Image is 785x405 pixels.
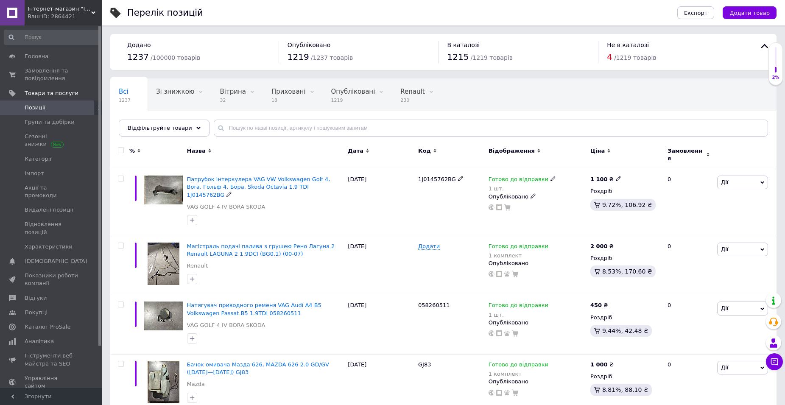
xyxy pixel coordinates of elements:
[25,374,78,390] span: Управління сайтом
[418,243,440,250] span: Додати
[723,6,777,19] button: Додати товар
[614,54,656,61] span: / 1219 товарів
[769,75,782,81] div: 2%
[590,361,614,369] div: ₴
[400,88,425,95] span: Renault
[418,302,450,308] span: 058260511
[677,6,715,19] button: Експорт
[721,246,728,252] span: Дії
[187,147,206,155] span: Назва
[25,257,87,265] span: [DEMOGRAPHIC_DATA]
[25,352,78,367] span: Інструменти веб-майстра та SEO
[25,294,47,302] span: Відгуки
[418,147,431,155] span: Код
[346,169,416,236] div: [DATE]
[590,314,660,321] div: Роздріб
[668,147,704,162] span: Замовлення
[400,97,425,103] span: 230
[418,361,431,368] span: GJ83
[110,111,226,143] div: Автозаповнення характеристик
[25,338,54,345] span: Аналітика
[28,5,91,13] span: Інтернет-магазин "Імперія запчастин"
[25,221,78,236] span: Відновлення позицій
[489,319,586,327] div: Опубліковано
[418,176,456,182] span: 1J0145762BG
[590,302,608,309] div: ₴
[187,302,321,316] a: Натягувач приводного ременя VAG Audi A4 B5 Volkswagen Passat B5 1.9TDI 058260511
[489,252,548,259] div: 1 комплект
[346,236,416,295] div: [DATE]
[590,373,660,380] div: Роздріб
[148,361,179,403] img: Бачок омывателя Мазда 626, MAZDA 626 2.0 GD/GV (1987-1991) GJ83
[119,97,131,103] span: 1237
[729,10,770,16] span: Додати товар
[187,380,205,388] a: Mazda
[471,54,513,61] span: / 1219 товарів
[25,133,78,148] span: Сезонні знижки
[489,176,548,185] span: Готово до відправки
[119,120,209,128] span: Автозаповнення характе...
[590,254,660,262] div: Роздріб
[220,88,246,95] span: Вітрина
[187,243,335,257] a: Магістраль подачі палива з грушею Рено Лагуна 2 Renault LAGUNA 2 1.9DCI (BG0.1) (00-07)
[721,305,728,311] span: Дії
[25,104,45,112] span: Позиції
[148,243,179,285] img: Магистраль подачи топлива с грушей Рено Лагуна 2 Renault LAGUNA 2 1.9DCI (BG0.1) (00-07)
[25,155,51,163] span: Категорії
[346,295,416,355] div: [DATE]
[348,147,363,155] span: Дата
[25,309,47,316] span: Покупці
[151,54,200,61] span: / 100000 товарів
[489,361,548,370] span: Готово до відправки
[119,88,129,95] span: Всі
[602,386,648,393] span: 8.81%, 88.10 ₴
[489,378,586,385] div: Опубліковано
[144,302,183,330] img: Натягувач приводного ременя VAG Audi A4 B5 Volkswagen Passat B5 1.9TDI 058260511
[489,371,548,377] div: 1 комплект
[590,243,614,250] div: ₴
[489,193,586,201] div: Опубліковано
[684,10,708,16] span: Експорт
[288,52,309,62] span: 1219
[590,176,608,182] b: 1 100
[766,353,783,370] button: Чат з покупцем
[25,206,73,214] span: Видалені позиції
[187,321,265,329] a: VAG GOLF 4 IV BORA SKODA
[489,312,548,318] div: 1 шт.
[144,176,183,204] img: Патрубок интеркулера VAG VW Volkswagen Golf 4, Bora, Гольф 4, Бора, Skoda Octavia 1.9 TDI 1J01457...
[156,88,194,95] span: Зі знижкою
[129,147,135,155] span: %
[25,118,75,126] span: Групи та добірки
[721,364,728,371] span: Дії
[187,203,265,211] a: VAG GOLF 4 IV BORA SKODA
[489,302,548,311] span: Готово до відправки
[331,88,375,95] span: Опубліковані
[271,97,306,103] span: 18
[721,179,728,185] span: Дії
[187,176,330,198] a: Патрубок інтеркулера VAG VW Volkswagen Golf 4, Bora, Гольф 4, Бора, Skoda Octavia 1.9 TDI 1J01457...
[489,147,535,155] span: Відображення
[25,323,70,331] span: Каталог ProSale
[127,8,203,17] div: Перелік позицій
[127,52,149,62] span: 1237
[187,262,208,270] a: Renault
[25,53,48,60] span: Головна
[602,327,648,334] span: 9.44%, 42.48 ₴
[25,184,78,199] span: Акції та промокоди
[25,89,78,97] span: Товари та послуги
[187,361,329,375] a: Бачок омивача Мазда 626, MAZDA 626 2.0 GD/GV ([DATE]—[DATE]) GJ83
[602,268,652,275] span: 8.53%, 170.60 ₴
[311,54,353,61] span: / 1237 товарів
[489,260,586,267] div: Опубліковано
[489,185,556,192] div: 1 шт.
[271,88,306,95] span: Приховані
[590,302,602,308] b: 450
[662,295,715,355] div: 0
[489,243,548,252] span: Готово до відправки
[590,147,605,155] span: Ціна
[127,42,151,48] span: Додано
[607,52,612,62] span: 4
